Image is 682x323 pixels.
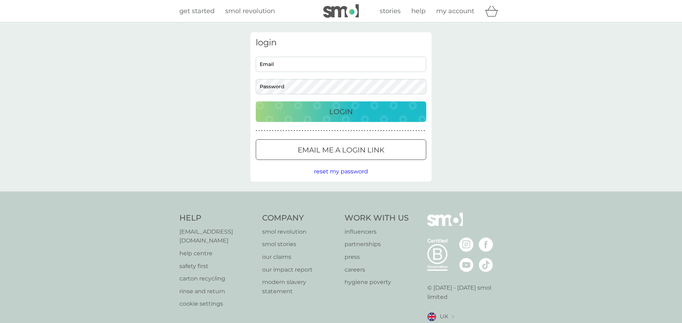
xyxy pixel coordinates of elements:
[326,129,328,133] p: ●
[179,6,215,16] a: get started
[262,278,338,296] a: modern slavery statement
[280,129,282,133] p: ●
[259,129,260,133] p: ●
[225,6,275,16] a: smol revolution
[345,213,409,224] h4: Work With Us
[275,129,276,133] p: ●
[179,249,255,258] p: help centre
[479,238,493,252] img: visit the smol Facebook page
[256,101,426,122] button: Login
[367,129,368,133] p: ●
[272,129,274,133] p: ●
[345,278,409,287] a: hygiene poverty
[332,129,333,133] p: ●
[262,227,338,236] a: smol revolution
[399,129,401,133] p: ●
[324,129,325,133] p: ●
[269,129,271,133] p: ●
[267,129,268,133] p: ●
[364,129,366,133] p: ●
[314,167,368,176] button: reset my password
[315,129,317,133] p: ●
[291,129,292,133] p: ●
[262,213,338,224] h4: Company
[307,129,309,133] p: ●
[353,129,355,133] p: ●
[485,4,503,18] div: basket
[351,129,352,133] p: ●
[407,129,409,133] p: ●
[264,129,265,133] p: ●
[345,227,409,236] a: influencers
[402,129,404,133] p: ●
[262,252,338,262] a: our claims
[418,129,420,133] p: ●
[394,129,395,133] p: ●
[321,129,322,133] p: ●
[294,129,295,133] p: ●
[345,265,409,274] a: careers
[310,129,312,133] p: ●
[179,274,255,283] a: carton recycling
[380,7,401,15] span: stories
[410,129,412,133] p: ●
[179,299,255,308] a: cookie settings
[369,129,371,133] p: ●
[421,129,422,133] p: ●
[329,129,330,133] p: ●
[436,7,474,15] span: my account
[329,106,353,117] p: Login
[340,129,341,133] p: ●
[452,315,454,319] img: select a new location
[378,129,379,133] p: ●
[386,129,387,133] p: ●
[356,129,357,133] p: ●
[411,7,426,15] span: help
[479,258,493,272] img: visit the smol Tiktok page
[262,265,338,274] a: our impact report
[179,213,255,224] h4: Help
[436,6,474,16] a: my account
[427,213,463,237] img: smol
[302,129,303,133] p: ●
[334,129,336,133] p: ●
[345,240,409,249] a: partnerships
[318,129,319,133] p: ●
[298,144,384,156] p: Email me a login link
[277,129,279,133] p: ●
[179,227,255,245] a: [EMAIL_ADDRESS][DOMAIN_NAME]
[411,6,426,16] a: help
[380,6,401,16] a: stories
[359,129,360,133] p: ●
[459,238,473,252] img: visit the smol Instagram page
[405,129,406,133] p: ●
[424,129,425,133] p: ●
[372,129,374,133] p: ●
[375,129,377,133] p: ●
[179,262,255,271] a: safety first
[389,129,390,133] p: ●
[427,312,436,321] img: UK flag
[256,129,257,133] p: ●
[313,129,314,133] p: ●
[345,252,409,262] a: press
[391,129,393,133] p: ●
[179,7,215,15] span: get started
[314,168,368,175] span: reset my password
[397,129,398,133] p: ●
[262,240,338,249] a: smol stories
[225,7,275,15] span: smol revolution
